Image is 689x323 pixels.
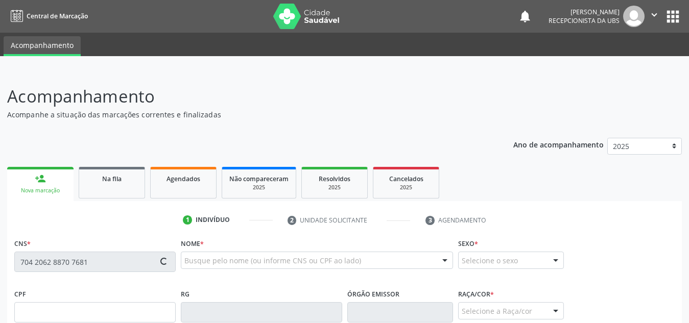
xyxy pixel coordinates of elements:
label: CNS [14,236,31,252]
button: apps [664,8,682,26]
div: 2025 [229,184,289,191]
img: img [623,6,645,27]
span: Busque pelo nome (ou informe CNS ou CPF ao lado) [184,255,361,266]
span: Na fila [102,175,122,183]
div: Indivíduo [196,215,230,225]
button:  [645,6,664,27]
button: notifications [518,9,532,23]
p: Acompanhe a situação das marcações correntes e finalizadas [7,109,480,120]
p: Ano de acompanhamento [513,138,604,151]
div: Nova marcação [14,187,66,194]
span: Resolvidos [319,175,350,183]
div: [PERSON_NAME] [549,8,620,16]
span: Central de Marcação [27,12,88,20]
span: Agendados [167,175,200,183]
label: RG [181,286,189,302]
div: 2025 [381,184,432,191]
a: Acompanhamento [4,36,81,56]
div: person_add [35,173,46,184]
span: Cancelados [389,175,423,183]
div: 2025 [309,184,360,191]
span: Recepcionista da UBS [549,16,620,25]
span: Selecione o sexo [462,255,518,266]
div: 1 [183,215,192,225]
span: Selecione a Raça/cor [462,306,532,316]
span: Não compareceram [229,175,289,183]
label: Sexo [458,236,478,252]
p: Acompanhamento [7,84,480,109]
label: Nome [181,236,204,252]
label: Raça/cor [458,286,494,302]
label: Órgão emissor [347,286,399,302]
a: Central de Marcação [7,8,88,24]
i:  [649,9,660,20]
